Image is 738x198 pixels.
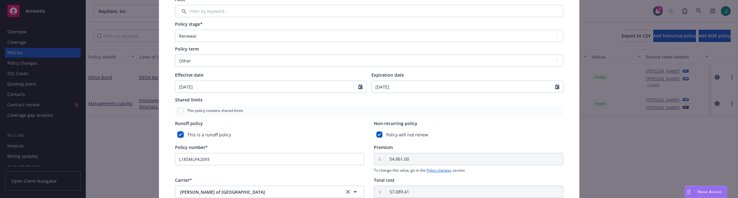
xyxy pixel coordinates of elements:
[374,120,417,126] span: Non-recurring policy
[374,144,393,150] span: Premium
[175,81,359,93] input: MM/DD/YYYY
[175,21,203,27] span: Policy stage*
[685,186,693,198] div: Drag to move
[372,81,555,93] input: MM/DD/YYYY
[175,177,192,183] span: Carrier*
[358,84,363,89] svg: Calendar
[685,186,727,198] button: Nova Assist
[175,144,208,150] span: Policy number*
[175,72,203,78] span: Effective date
[374,129,563,140] div: Policy will not renew
[175,120,203,126] span: Runoff policy
[698,189,722,194] span: Nova Assist
[374,177,395,183] span: Total cost
[175,97,203,103] span: Shared limits
[371,72,404,78] span: Expiration date
[175,186,364,198] button: [PERSON_NAME] of [GEOGRAPHIC_DATA]clear selection
[386,186,563,198] input: 0.00
[175,5,563,17] input: Filter by keyword...
[374,168,563,173] span: To change this value, go to the section
[386,153,563,165] input: 0.00
[344,188,352,196] a: clear selection
[175,46,199,52] span: Policy term
[180,189,334,195] span: [PERSON_NAME] of [GEOGRAPHIC_DATA]
[175,105,563,116] div: This policy contains shared limits
[555,84,559,89] svg: Calendar
[427,168,452,173] a: Policy changes
[175,129,364,140] div: This is a runoff policy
